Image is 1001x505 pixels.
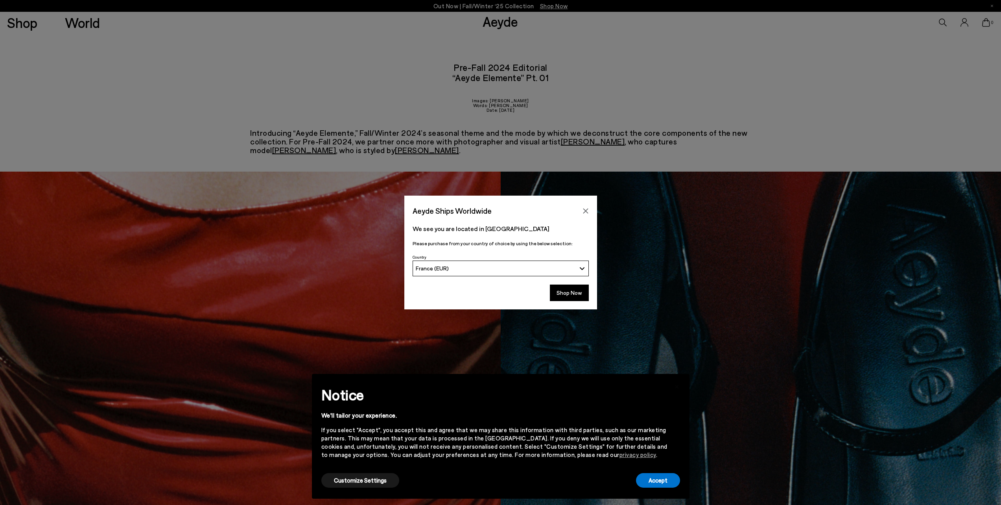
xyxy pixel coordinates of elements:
button: Close [580,205,592,217]
span: Country [413,255,426,259]
span: France (EUR) [416,265,449,272]
button: Accept [636,473,680,488]
div: If you select "Accept", you accept this and agree that we may share this information with third p... [321,426,667,459]
h2: Notice [321,385,667,405]
p: We see you are located in [GEOGRAPHIC_DATA] [413,224,589,233]
div: We'll tailor your experience. [321,411,667,420]
span: × [674,380,680,391]
button: Shop Now [550,285,589,301]
span: Aeyde Ships Worldwide [413,204,492,218]
button: Close this notice [667,376,686,395]
a: privacy policy [619,451,656,458]
p: Please purchase from your country of choice by using the below selection: [413,240,589,247]
button: Customize Settings [321,473,399,488]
